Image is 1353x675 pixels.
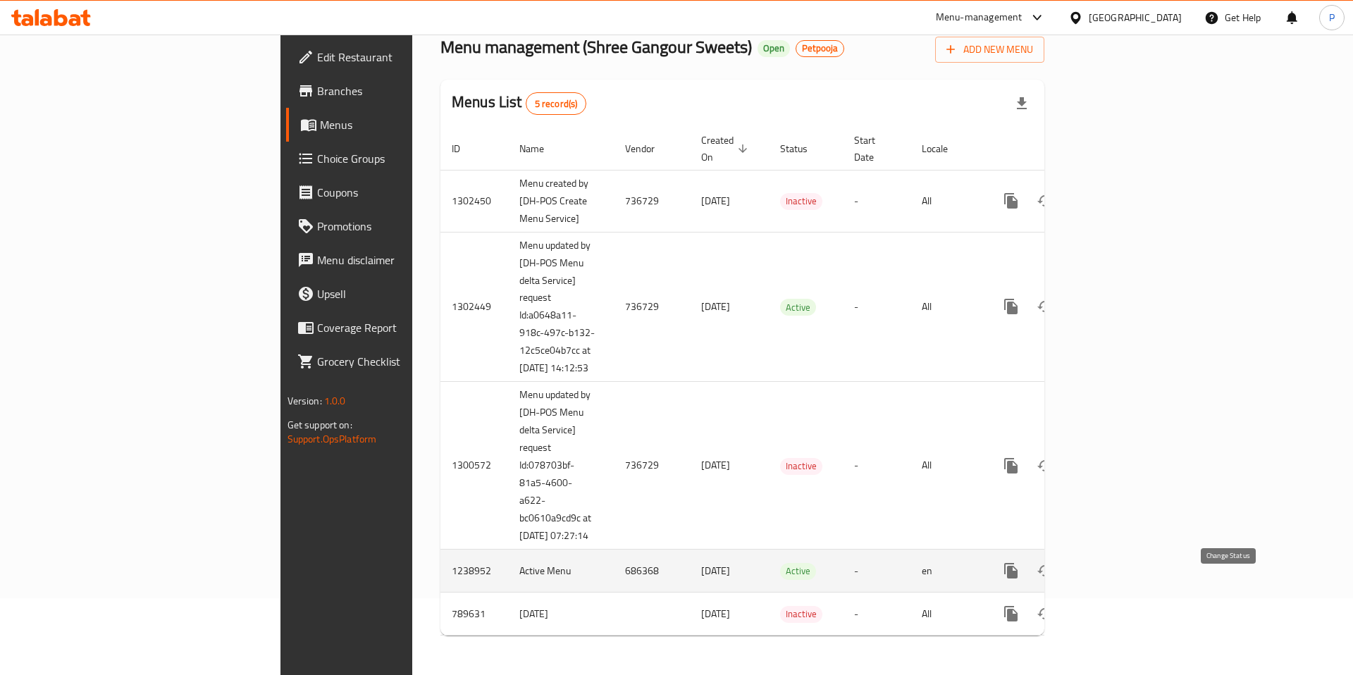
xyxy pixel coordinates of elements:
[526,92,587,115] div: Total records count
[983,128,1141,171] th: Actions
[508,232,614,382] td: Menu updated by [DH-POS Menu delta Service] request Id:a0648a11-918c-497c-b132-12c5ce04b7cc at [D...
[758,40,790,57] div: Open
[1089,10,1182,25] div: [GEOGRAPHIC_DATA]
[625,140,673,157] span: Vendor
[994,597,1028,631] button: more
[288,430,377,448] a: Support.OpsPlatform
[1028,184,1062,218] button: Change Status
[843,170,910,232] td: -
[935,37,1044,63] button: Add New Menu
[317,218,495,235] span: Promotions
[317,285,495,302] span: Upsell
[843,232,910,382] td: -
[317,319,495,336] span: Coverage Report
[317,150,495,167] span: Choice Groups
[508,382,614,550] td: Menu updated by [DH-POS Menu delta Service] request Id:078703bf-81a5-4600-a622-bc0610a9cd9c at [D...
[701,605,730,623] span: [DATE]
[1005,87,1039,120] div: Export file
[440,128,1141,636] table: enhanced table
[286,142,507,175] a: Choice Groups
[1028,597,1062,631] button: Change Status
[780,563,816,579] span: Active
[440,31,752,63] span: Menu management ( Shree Gangour Sweets )
[614,170,690,232] td: 736729
[508,550,614,593] td: Active Menu
[508,593,614,636] td: [DATE]
[317,82,495,99] span: Branches
[526,97,586,111] span: 5 record(s)
[780,193,822,210] div: Inactive
[780,458,822,475] div: Inactive
[843,593,910,636] td: -
[286,108,507,142] a: Menus
[910,593,983,636] td: All
[780,458,822,474] span: Inactive
[286,74,507,108] a: Branches
[519,140,562,157] span: Name
[910,550,983,593] td: en
[701,456,730,474] span: [DATE]
[994,554,1028,588] button: more
[317,184,495,201] span: Coupons
[910,382,983,550] td: All
[994,290,1028,323] button: more
[614,382,690,550] td: 736729
[317,353,495,370] span: Grocery Checklist
[994,449,1028,483] button: more
[1028,290,1062,323] button: Change Status
[286,243,507,277] a: Menu disclaimer
[508,170,614,232] td: Menu created by [DH-POS Create Menu Service]
[614,550,690,593] td: 686368
[288,416,352,434] span: Get support on:
[286,209,507,243] a: Promotions
[286,40,507,74] a: Edit Restaurant
[796,42,844,54] span: Petpooja
[320,116,495,133] span: Menus
[910,170,983,232] td: All
[994,184,1028,218] button: more
[701,562,730,580] span: [DATE]
[286,277,507,311] a: Upsell
[701,132,752,166] span: Created On
[1329,10,1335,25] span: P
[614,232,690,382] td: 736729
[780,140,826,157] span: Status
[701,297,730,316] span: [DATE]
[910,232,983,382] td: All
[288,392,322,410] span: Version:
[843,550,910,593] td: -
[780,299,816,316] span: Active
[780,193,822,209] span: Inactive
[758,42,790,54] span: Open
[317,49,495,66] span: Edit Restaurant
[701,192,730,210] span: [DATE]
[317,252,495,268] span: Menu disclaimer
[452,92,586,115] h2: Menus List
[780,606,822,622] span: Inactive
[922,140,966,157] span: Locale
[286,311,507,345] a: Coverage Report
[936,9,1023,26] div: Menu-management
[780,606,822,623] div: Inactive
[946,41,1033,58] span: Add New Menu
[286,175,507,209] a: Coupons
[286,345,507,378] a: Grocery Checklist
[854,132,894,166] span: Start Date
[452,140,478,157] span: ID
[780,563,816,580] div: Active
[324,392,346,410] span: 1.0.0
[843,382,910,550] td: -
